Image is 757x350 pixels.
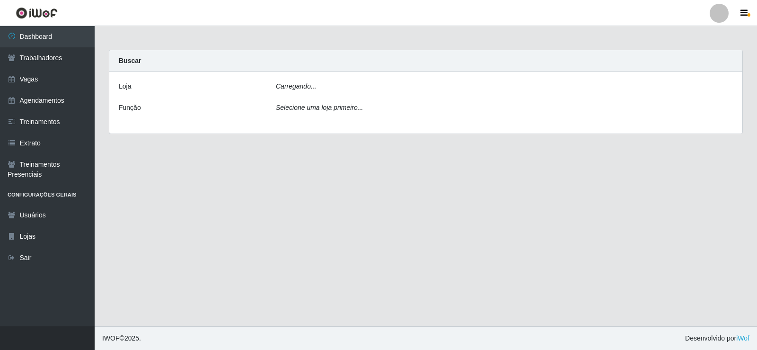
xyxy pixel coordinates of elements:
i: Carregando... [276,82,317,90]
i: Selecione uma loja primeiro... [276,104,363,111]
strong: Buscar [119,57,141,64]
label: Função [119,103,141,113]
span: Desenvolvido por [685,333,749,343]
img: CoreUI Logo [16,7,58,19]
a: iWof [736,334,749,342]
label: Loja [119,81,131,91]
span: IWOF [102,334,120,342]
span: © 2025 . [102,333,141,343]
